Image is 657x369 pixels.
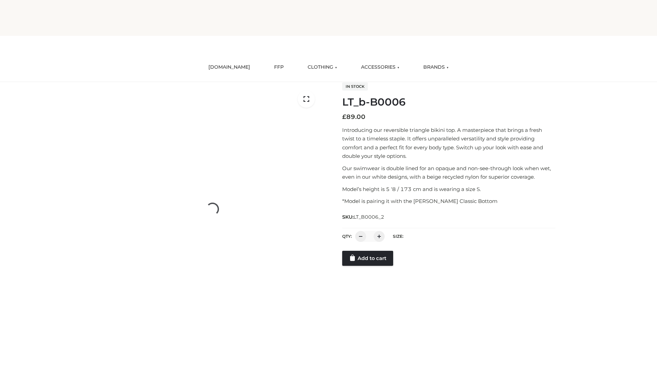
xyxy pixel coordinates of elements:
span: LT_B0006_2 [353,214,384,220]
span: £ [342,113,346,121]
p: Our swimwear is double lined for an opaque and non-see-through look when wet, even in our white d... [342,164,555,181]
a: CLOTHING [302,60,342,75]
p: Model’s height is 5 ‘8 / 173 cm and is wearing a size S. [342,185,555,194]
a: [DOMAIN_NAME] [203,60,255,75]
span: In stock [342,82,368,91]
label: QTY: [342,234,352,239]
p: *Model is pairing it with the [PERSON_NAME] Classic Bottom [342,197,555,206]
a: BRANDS [418,60,454,75]
label: Size: [393,234,403,239]
h1: LT_b-B0006 [342,96,555,108]
a: FFP [269,60,289,75]
span: SKU: [342,213,385,221]
bdi: 89.00 [342,113,365,121]
a: ACCESSORIES [356,60,404,75]
p: Introducing our reversible triangle bikini top. A masterpiece that brings a fresh twist to a time... [342,126,555,161]
a: Add to cart [342,251,393,266]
